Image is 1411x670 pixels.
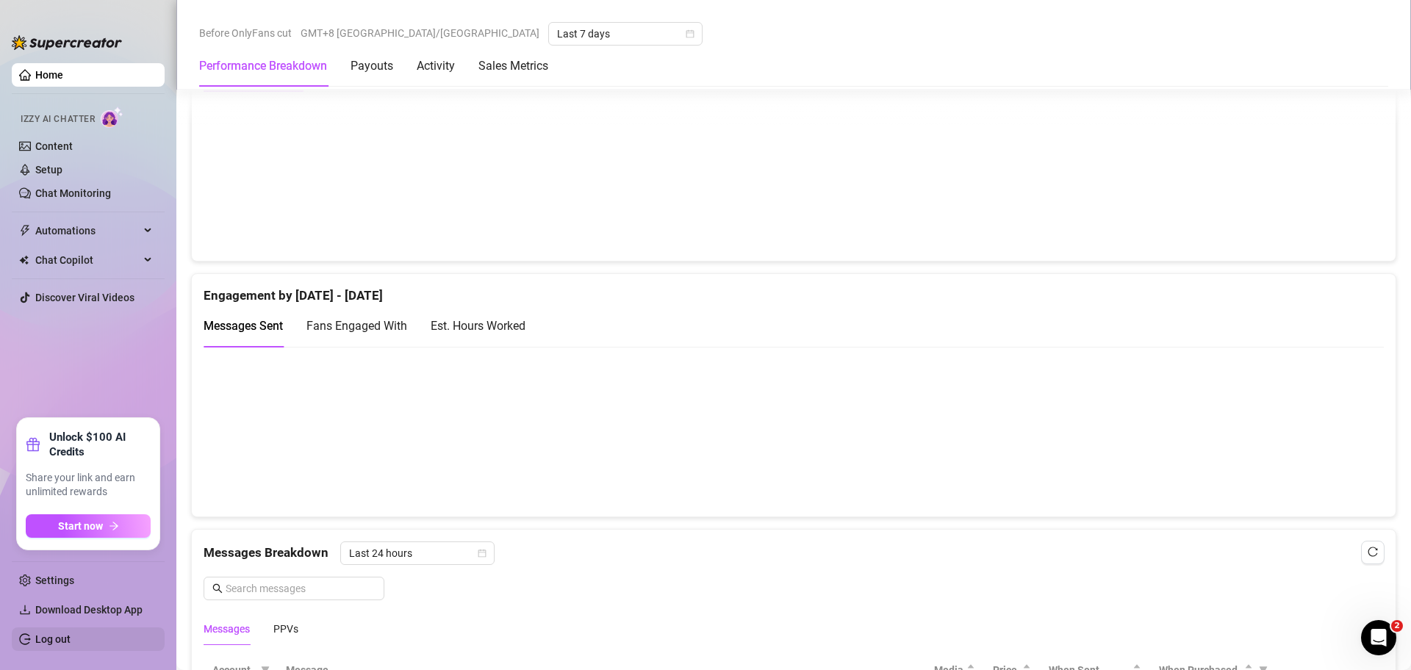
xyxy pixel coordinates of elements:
[478,57,548,75] div: Sales Metrics
[478,549,487,558] span: calendar
[35,164,62,176] a: Setup
[1361,620,1396,655] iframe: Intercom live chat
[204,319,283,333] span: Messages Sent
[431,317,525,335] div: Est. Hours Worked
[686,29,694,38] span: calendar
[199,22,292,44] span: Before OnlyFans cut
[204,621,250,637] div: Messages
[35,140,73,152] a: Content
[417,57,455,75] div: Activity
[35,248,140,272] span: Chat Copilot
[351,57,393,75] div: Payouts
[1368,547,1378,557] span: reload
[204,274,1384,306] div: Engagement by [DATE] - [DATE]
[306,319,407,333] span: Fans Engaged With
[49,430,151,459] strong: Unlock $100 AI Credits
[35,604,143,616] span: Download Desktop App
[26,437,40,452] span: gift
[19,255,29,265] img: Chat Copilot
[557,23,694,45] span: Last 7 days
[101,107,123,128] img: AI Chatter
[21,112,95,126] span: Izzy AI Chatter
[12,35,122,50] img: logo-BBDzfeDw.svg
[301,22,539,44] span: GMT+8 [GEOGRAPHIC_DATA]/[GEOGRAPHIC_DATA]
[226,580,376,597] input: Search messages
[35,633,71,645] a: Log out
[35,292,134,303] a: Discover Viral Videos
[19,604,31,616] span: download
[26,514,151,538] button: Start nowarrow-right
[26,471,151,500] span: Share your link and earn unlimited rewards
[19,225,31,237] span: thunderbolt
[1391,620,1403,632] span: 2
[35,219,140,242] span: Automations
[35,574,74,586] a: Settings
[204,541,1384,565] div: Messages Breakdown
[109,521,119,531] span: arrow-right
[35,187,111,199] a: Chat Monitoring
[273,621,298,637] div: PPVs
[35,69,63,81] a: Home
[212,583,223,594] span: search
[58,520,103,532] span: Start now
[349,542,486,564] span: Last 24 hours
[199,57,327,75] div: Performance Breakdown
